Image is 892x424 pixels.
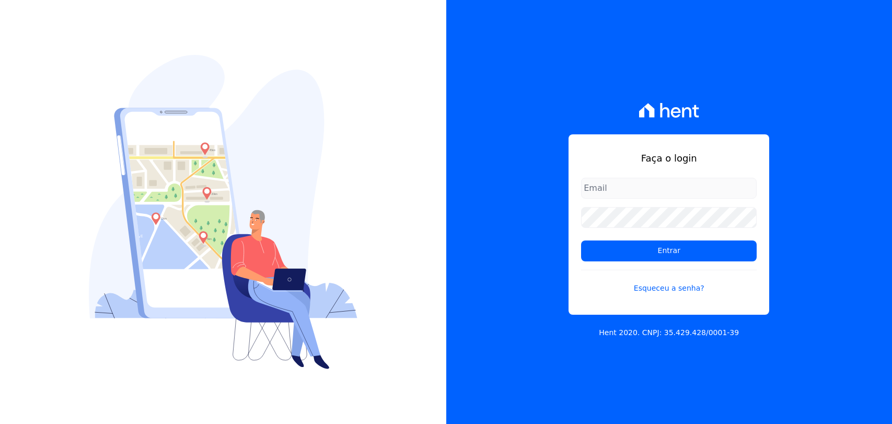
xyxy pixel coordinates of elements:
input: Email [581,178,757,199]
img: Login [89,55,357,369]
input: Entrar [581,240,757,261]
p: Hent 2020. CNPJ: 35.429.428/0001-39 [599,327,739,338]
a: Esqueceu a senha? [581,270,757,294]
h1: Faça o login [581,151,757,165]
